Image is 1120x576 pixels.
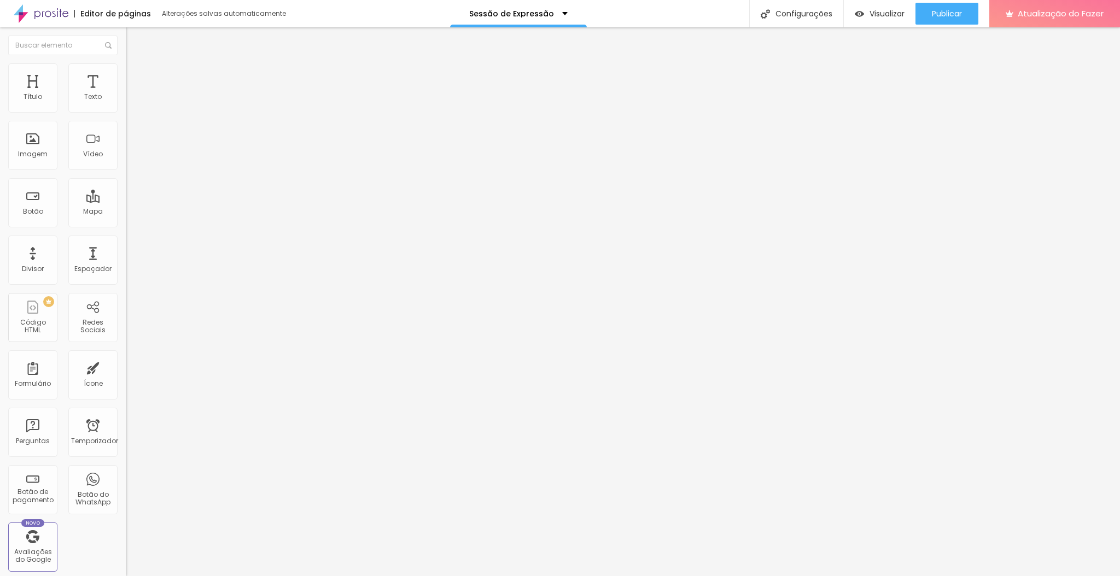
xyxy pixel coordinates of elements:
[915,3,978,25] button: Publicar
[775,8,832,19] font: Configurações
[469,8,554,19] font: Sessão de Expressão
[24,92,42,101] font: Título
[761,9,770,19] img: Ícone
[80,318,106,334] font: Redes Sociais
[22,264,44,273] font: Divisor
[1018,8,1104,19] font: Atualização do Fazer
[74,264,112,273] font: Espaçador
[84,92,102,101] font: Texto
[844,3,915,25] button: Visualizar
[162,9,286,18] font: Alterações salvas automaticamente
[20,318,46,334] font: Código HTML
[855,9,864,19] img: view-1.svg
[84,379,103,388] font: Ícone
[18,149,48,158] font: Imagem
[23,207,43,216] font: Botão
[932,8,962,19] font: Publicar
[126,27,1120,576] iframe: Editor
[71,436,118,445] font: Temporizador
[83,207,103,216] font: Mapa
[83,149,103,158] font: Vídeo
[26,520,40,526] font: Novo
[13,487,54,504] font: Botão de pagamento
[14,547,52,564] font: Avaliações do Google
[105,42,112,49] img: Ícone
[80,8,151,19] font: Editor de páginas
[15,379,51,388] font: Formulário
[870,8,905,19] font: Visualizar
[75,490,110,507] font: Botão do WhatsApp
[8,36,118,55] input: Buscar elemento
[16,436,50,445] font: Perguntas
